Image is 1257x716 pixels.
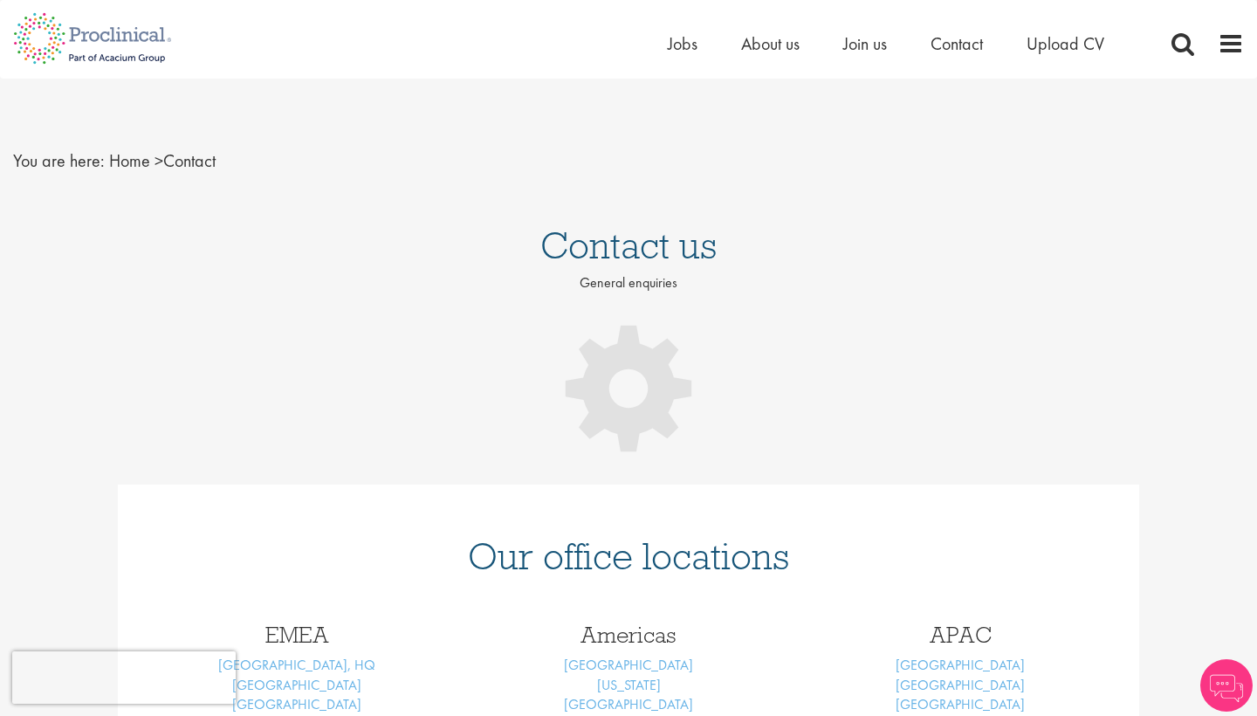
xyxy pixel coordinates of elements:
[144,537,1113,575] h1: Our office locations
[896,695,1025,713] a: [GEOGRAPHIC_DATA]
[155,149,163,172] span: >
[807,623,1113,646] h3: APAC
[12,651,236,704] iframe: reCAPTCHA
[109,149,150,172] a: breadcrumb link to Home
[564,695,693,713] a: [GEOGRAPHIC_DATA]
[476,623,781,646] h3: Americas
[597,676,661,694] a: [US_STATE]
[668,32,697,55] a: Jobs
[1200,659,1253,712] img: Chatbot
[931,32,983,55] a: Contact
[218,656,375,674] a: [GEOGRAPHIC_DATA], HQ
[144,623,450,646] h3: EMEA
[232,695,361,713] a: [GEOGRAPHIC_DATA]
[843,32,887,55] a: Join us
[232,676,361,694] a: [GEOGRAPHIC_DATA]
[896,656,1025,674] a: [GEOGRAPHIC_DATA]
[564,656,693,674] a: [GEOGRAPHIC_DATA]
[109,149,216,172] span: Contact
[13,149,105,172] span: You are here:
[896,676,1025,694] a: [GEOGRAPHIC_DATA]
[1027,32,1104,55] a: Upload CV
[741,32,800,55] a: About us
